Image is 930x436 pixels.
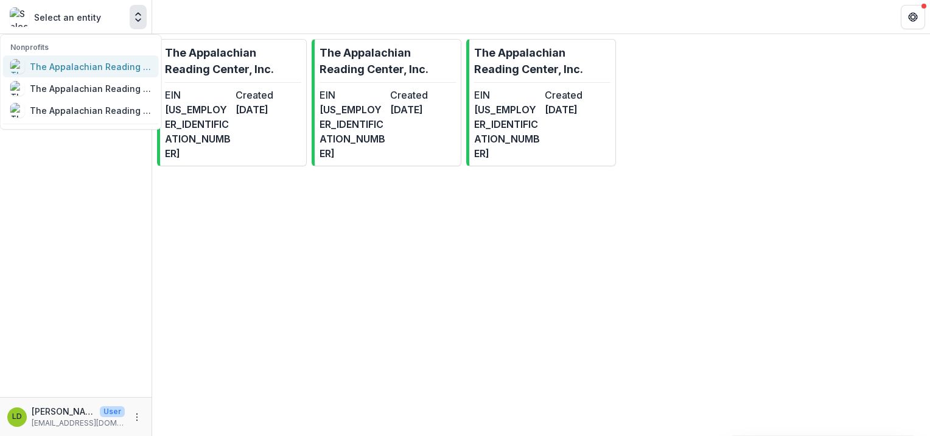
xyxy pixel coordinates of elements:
button: More [130,410,144,424]
dd: [DATE] [390,102,456,117]
div: Lori Dubrawka [12,413,22,421]
dt: Created [236,88,301,102]
a: The Appalachian Reading Center, Inc.EIN[US_EMPLOYER_IDENTIFICATION_NUMBER]Created[DATE] [157,39,307,166]
dt: EIN [165,88,231,102]
button: Get Help [901,5,925,29]
p: The Appalachian Reading Center, Inc. [165,44,301,77]
p: The Appalachian Reading Center, Inc. [320,44,456,77]
p: The Appalachian Reading Center, Inc. [474,44,610,77]
img: Select an entity [10,7,29,27]
dd: [US_EMPLOYER_IDENTIFICATION_NUMBER] [474,102,540,161]
dd: [DATE] [545,102,610,117]
p: [EMAIL_ADDRESS][DOMAIN_NAME] [32,418,125,429]
p: Select an entity [34,11,101,24]
a: The Appalachian Reading Center, Inc.EIN[US_EMPLOYER_IDENTIFICATION_NUMBER]Created[DATE] [312,39,461,166]
p: User [100,406,125,417]
dd: [US_EMPLOYER_IDENTIFICATION_NUMBER] [165,102,231,161]
button: Open entity switcher [130,5,147,29]
dt: EIN [474,88,540,102]
dt: Created [390,88,456,102]
dt: EIN [320,88,385,102]
dd: [DATE] [236,102,301,117]
dt: Created [545,88,610,102]
p: [PERSON_NAME] [32,405,95,418]
dd: [US_EMPLOYER_IDENTIFICATION_NUMBER] [320,102,385,161]
a: The Appalachian Reading Center, Inc.EIN[US_EMPLOYER_IDENTIFICATION_NUMBER]Created[DATE] [466,39,616,166]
